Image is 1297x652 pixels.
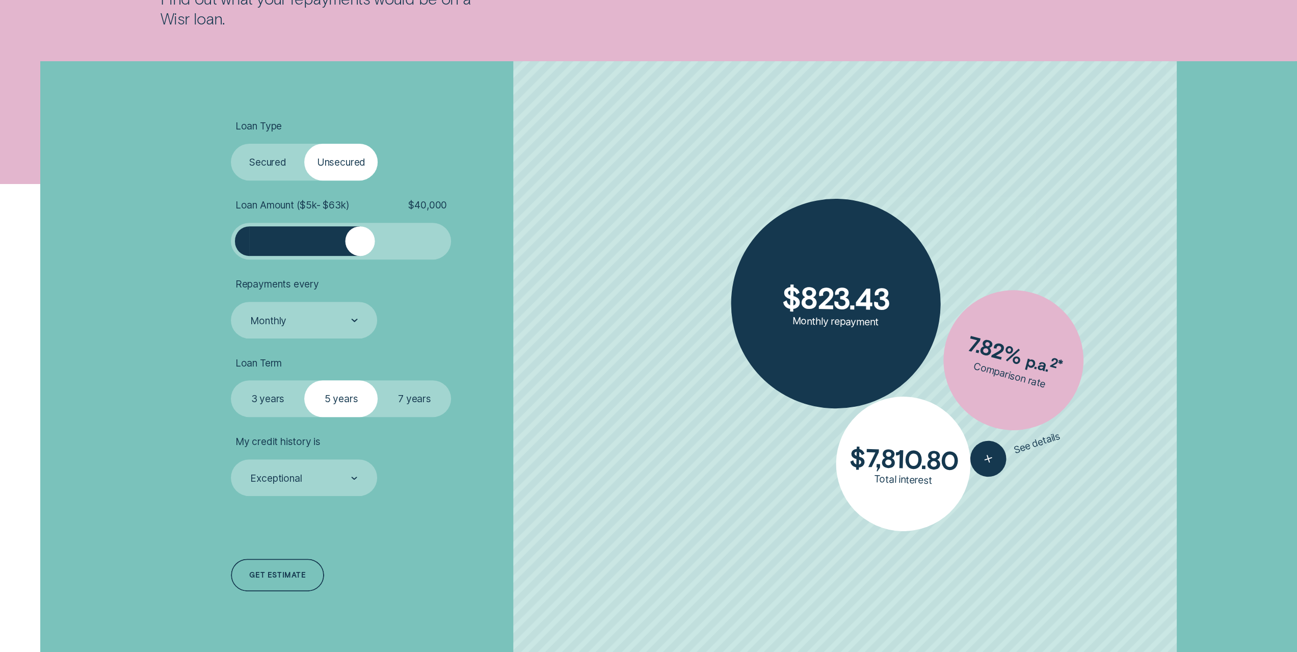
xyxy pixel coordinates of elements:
[304,380,378,417] label: 5 years
[235,199,350,211] span: Loan Amount ( $5k - $63k )
[966,419,1065,482] button: See details
[235,435,321,448] span: My credit history is
[250,472,302,484] div: Exceptional
[378,380,451,417] label: 7 years
[231,559,324,592] a: Get estimate
[235,357,282,369] span: Loan Term
[1012,430,1062,456] span: See details
[235,278,319,290] span: Repayments every
[304,144,378,180] label: Unsecured
[408,199,447,211] span: $ 40,000
[250,315,286,327] div: Monthly
[235,120,282,132] span: Loan Type
[231,144,304,180] label: Secured
[231,380,304,417] label: 3 years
